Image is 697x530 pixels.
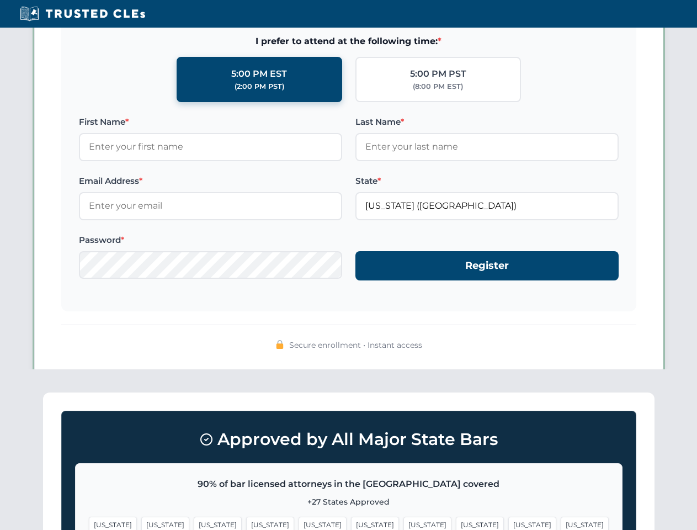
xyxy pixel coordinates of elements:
[17,6,148,22] img: Trusted CLEs
[355,192,619,220] input: Florida (FL)
[79,115,342,129] label: First Name
[79,133,342,161] input: Enter your first name
[231,67,287,81] div: 5:00 PM EST
[235,81,284,92] div: (2:00 PM PST)
[275,340,284,349] img: 🔒
[413,81,463,92] div: (8:00 PM EST)
[355,251,619,280] button: Register
[355,174,619,188] label: State
[89,477,609,491] p: 90% of bar licensed attorneys in the [GEOGRAPHIC_DATA] covered
[75,425,622,454] h3: Approved by All Major State Bars
[355,115,619,129] label: Last Name
[79,192,342,220] input: Enter your email
[79,234,342,247] label: Password
[289,339,422,351] span: Secure enrollment • Instant access
[89,496,609,508] p: +27 States Approved
[410,67,466,81] div: 5:00 PM PST
[79,174,342,188] label: Email Address
[355,133,619,161] input: Enter your last name
[79,34,619,49] span: I prefer to attend at the following time:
